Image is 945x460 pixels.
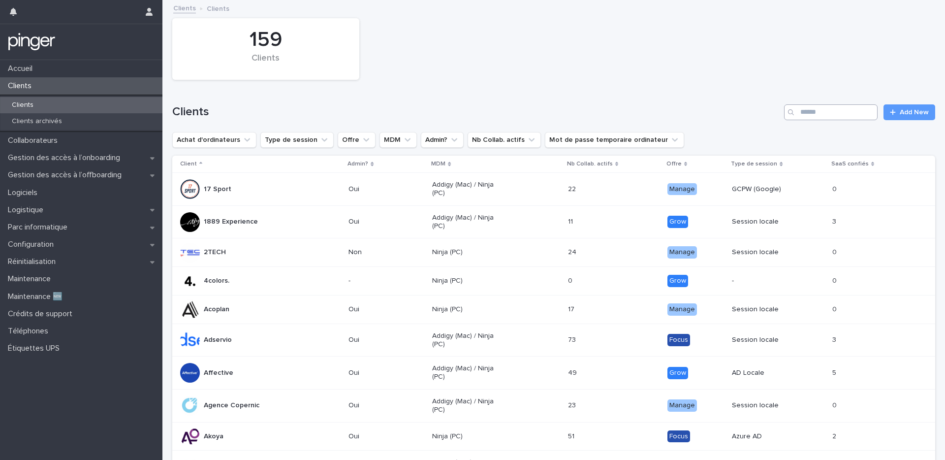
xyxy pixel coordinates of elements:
p: Addigy (Mac) / Ninja (PC) [432,397,503,414]
div: Focus [667,430,690,443]
tr: 1889 ExperienceOuiAddigy (Mac) / Ninja (PC)1111 GrowSession locale33 [172,205,935,238]
p: Addigy (Mac) / Ninja (PC) [432,332,503,349]
p: Étiquettes UPS [4,344,67,353]
p: Maintenance 🆕 [4,292,70,301]
p: Configuration [4,240,62,249]
tr: 17 SportOuiAddigy (Mac) / Ninja (PC)2222 ManageGCPW (Google)00 [172,173,935,206]
p: Téléphones [4,327,56,336]
button: Nb Collab. actifs [468,132,541,148]
div: Manage [667,183,697,196]
tr: AffectiveOuiAddigy (Mac) / Ninja (PC)4949 GrowAD Locale55 [172,357,935,390]
tr: AkoyaOuiNinja (PC)5151 FocusAzure AD22 [172,422,935,451]
p: Maintenance [4,274,59,284]
p: Ninja (PC) [432,248,503,257]
p: Oui [348,401,419,410]
p: Clients [4,101,41,109]
p: Addigy (Mac) / Ninja (PC) [432,181,503,197]
p: 22 [568,183,578,194]
button: Admin? [421,132,464,148]
p: 24 [568,246,578,257]
p: Gestion des accès à l’onboarding [4,153,128,163]
p: Session locale [732,401,802,410]
div: Grow [667,367,688,379]
p: Session locale [732,248,802,257]
p: 51 [568,430,576,441]
div: Manage [667,303,697,316]
p: Nb Collab. actifs [567,159,613,169]
p: 3 [832,334,838,344]
p: Session locale [732,305,802,314]
p: 73 [568,334,578,344]
div: Clients [189,53,343,74]
tr: AcoplanOuiNinja (PC)1717 ManageSession locale00 [172,295,935,324]
p: 0 [832,275,839,285]
button: Type de session [260,132,334,148]
p: Oui [348,369,419,377]
p: Offre [666,159,682,169]
p: Gestion des accès à l’offboarding [4,170,129,180]
p: Type de session [731,159,777,169]
div: Grow [667,275,688,287]
p: Logiciels [4,188,45,197]
button: Offre [338,132,376,148]
input: Search [784,104,878,120]
div: 159 [189,28,343,52]
p: Client [180,159,197,169]
p: 2 [832,430,838,441]
p: 17 [568,303,576,314]
p: 0 [832,183,839,194]
button: MDM [379,132,417,148]
p: Azure AD [732,432,802,441]
p: - [732,277,802,285]
p: 3 [832,216,838,226]
p: Clients archivés [4,117,70,126]
img: mTgBEunGTSyRkCgitkcU [8,32,56,52]
p: Accueil [4,64,40,73]
button: Achat d'ordinateurs [172,132,256,148]
p: Parc informatique [4,223,75,232]
p: Non [348,248,419,257]
tr: 2TECHNonNinja (PC)2424 ManageSession locale00 [172,238,935,267]
p: 1889 Experience [204,218,258,226]
p: 23 [568,399,578,410]
p: Clients [4,81,39,91]
p: Session locale [732,336,802,344]
p: 0 [568,275,574,285]
p: 0 [832,303,839,314]
div: Focus [667,334,690,346]
p: Oui [348,218,419,226]
tr: Agence CopernicOuiAddigy (Mac) / Ninja (PC)2323 ManageSession locale00 [172,389,935,422]
p: 11 [568,216,575,226]
p: Ninja (PC) [432,305,503,314]
p: MDM [431,159,445,169]
p: Addigy (Mac) / Ninja (PC) [432,214,503,230]
p: SaaS confiés [831,159,869,169]
p: Adservio [204,336,232,344]
p: AD Locale [732,369,802,377]
a: Clients [173,2,196,13]
p: Oui [348,432,419,441]
tr: AdservioOuiAddigy (Mac) / Ninja (PC)7373 FocusSession locale33 [172,324,935,357]
p: Admin? [347,159,368,169]
p: Crédits de support [4,309,80,319]
p: Réinitialisation [4,257,63,266]
h1: Clients [172,105,780,119]
p: 4colors. [204,277,229,285]
p: Logistique [4,205,51,215]
p: - [348,277,419,285]
p: 0 [832,246,839,257]
p: Agence Copernic [204,401,259,410]
p: Session locale [732,218,802,226]
p: Acoplan [204,305,229,314]
p: Oui [348,305,419,314]
p: Clients [207,2,229,13]
p: Affective [204,369,233,377]
p: Collaborateurs [4,136,65,145]
span: Add New [900,109,929,116]
p: Akoya [204,432,223,441]
p: Ninja (PC) [432,432,503,441]
p: GCPW (Google) [732,185,802,194]
p: 49 [568,367,579,377]
p: 0 [832,399,839,410]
